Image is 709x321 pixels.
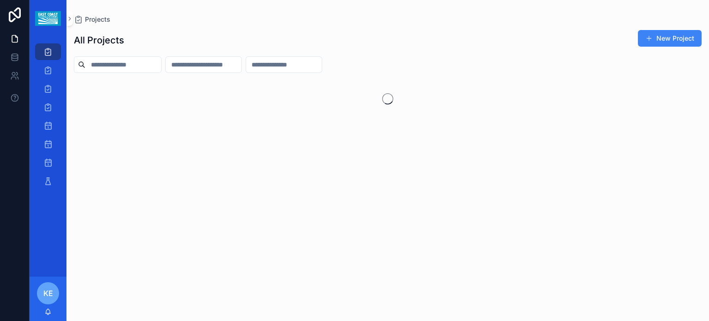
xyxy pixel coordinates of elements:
button: New Project [638,30,702,47]
span: KE [43,288,53,299]
a: Projects [74,15,110,24]
h1: All Projects [74,34,124,47]
div: scrollable content [30,37,66,201]
img: App logo [35,11,60,26]
span: Projects [85,15,110,24]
